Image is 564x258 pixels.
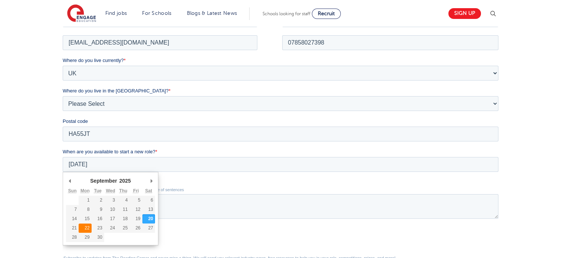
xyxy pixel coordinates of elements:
[3,164,11,176] button: Previous Month
[54,203,67,213] button: 18
[29,194,42,203] button: 9
[80,213,92,222] button: 27
[29,203,42,213] button: 16
[3,203,16,213] button: 14
[318,11,335,16] span: Recruit
[42,185,54,194] button: 3
[70,177,76,183] abbr: Friday
[80,203,92,213] button: 20
[187,10,237,16] a: Blogs & Latest News
[67,213,79,222] button: 26
[3,213,16,222] button: 21
[56,164,69,176] div: 2025
[67,185,79,194] button: 5
[18,177,27,183] abbr: Monday
[16,213,29,222] button: 22
[85,164,92,176] button: Next Month
[16,194,29,203] button: 8
[26,164,55,176] div: September
[16,222,29,231] button: 29
[29,185,42,194] button: 2
[80,194,92,203] button: 13
[312,9,341,19] a: Recruit
[6,177,14,183] abbr: Sunday
[142,10,171,16] a: For Schools
[29,222,42,231] button: 30
[31,177,39,183] abbr: Tuesday
[448,8,481,19] a: Sign up
[29,213,42,222] button: 23
[42,194,54,203] button: 10
[67,4,96,23] img: Engage Education
[43,177,52,183] abbr: Wednesday
[263,11,310,16] span: Schools looking for staff
[105,10,127,16] a: Find jobs
[54,185,67,194] button: 4
[80,185,92,194] button: 6
[42,213,54,222] button: 24
[16,203,29,213] button: 15
[220,25,436,39] input: *Contact Number
[3,194,16,203] button: 7
[42,203,54,213] button: 17
[16,185,29,194] button: 1
[67,203,79,213] button: 19
[54,194,67,203] button: 11
[83,177,90,183] abbr: Saturday
[56,177,65,183] abbr: Thursday
[54,213,67,222] button: 25
[3,222,16,231] button: 28
[67,194,79,203] button: 12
